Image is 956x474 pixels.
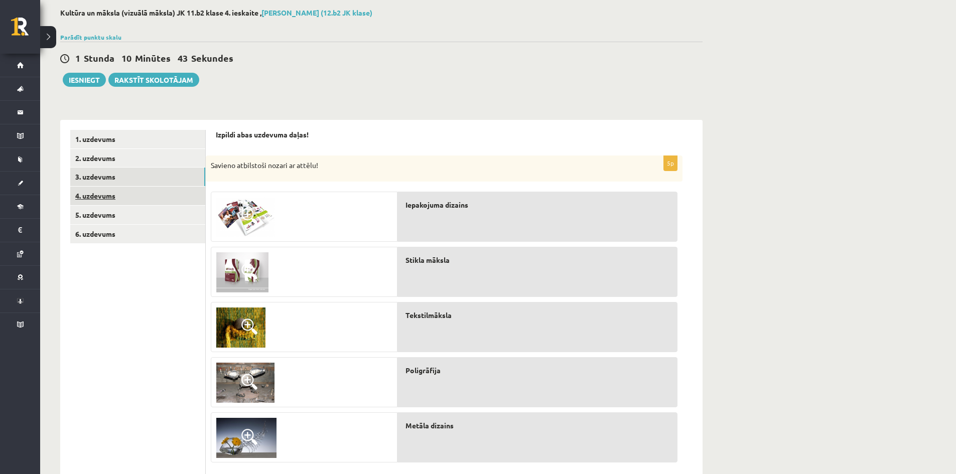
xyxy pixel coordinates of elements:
[70,168,205,186] a: 3. uzdevums
[405,365,441,376] span: Poligrāfija
[60,9,703,17] h2: Kultūra un māksla (vizuālā māksla) JK 11.b2 klase 4. ieskaite ,
[216,252,268,292] img: 1.jpg
[60,33,121,41] a: Parādīt punktu skalu
[84,52,114,64] span: Stunda
[261,8,372,17] a: [PERSON_NAME] (12.b2 JK klase)
[405,255,450,265] span: Stikla māksla
[135,52,171,64] span: Minūtes
[70,187,205,205] a: 4. uzdevums
[663,155,677,171] p: 5p
[216,307,265,348] img: 2.jpg
[178,52,188,64] span: 43
[216,418,277,458] img: 4.jpg
[121,52,131,64] span: 10
[216,197,275,237] img: 3.jpg
[108,73,199,87] a: Rakstīt skolotājam
[63,73,106,87] button: Iesniegt
[211,161,627,171] p: Savieno atbilstoši nozari ar attēlu!
[70,130,205,148] a: 1. uzdevums
[11,18,40,43] a: Rīgas 1. Tālmācības vidusskola
[405,420,454,431] span: Metāla dizains
[70,206,205,224] a: 5. uzdevums
[405,200,468,210] span: Iepakojuma dizains
[405,310,452,321] span: Tekstilmāksla
[70,225,205,243] a: 6. uzdevums
[191,52,233,64] span: Sekundes
[216,363,275,403] img: 5.jpg
[70,149,205,168] a: 2. uzdevums
[75,52,80,64] span: 1
[216,130,309,139] strong: Izpildi abas uzdevuma daļas!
